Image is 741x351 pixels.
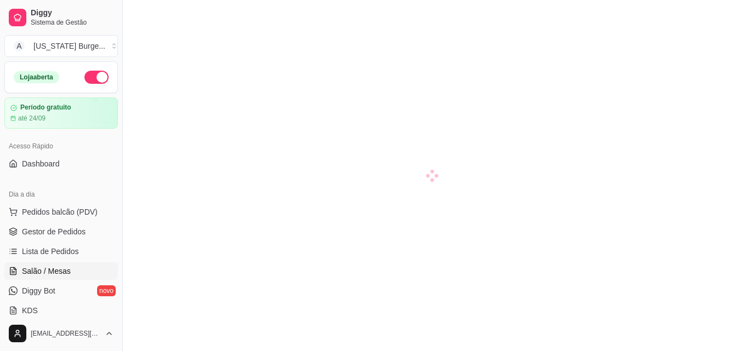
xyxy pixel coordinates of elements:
button: Pedidos balcão (PDV) [4,203,118,221]
a: Lista de Pedidos [4,243,118,260]
div: Acesso Rápido [4,137,118,155]
span: [EMAIL_ADDRESS][DOMAIN_NAME] [31,329,100,338]
article: Período gratuito [20,103,71,112]
a: Salão / Mesas [4,262,118,280]
span: KDS [22,305,38,316]
span: Gestor de Pedidos [22,226,86,237]
span: Lista de Pedidos [22,246,79,257]
a: DiggySistema de Gestão [4,4,118,31]
span: A [14,41,25,51]
article: até 24/09 [18,114,46,123]
a: KDS [4,302,118,319]
span: Pedidos balcão (PDV) [22,206,98,217]
span: Diggy [31,8,114,18]
a: Diggy Botnovo [4,282,118,300]
span: Sistema de Gestão [31,18,114,27]
button: [EMAIL_ADDRESS][DOMAIN_NAME] [4,320,118,347]
span: Dashboard [22,158,60,169]
a: Período gratuitoaté 24/09 [4,97,118,129]
span: Diggy Bot [22,285,55,296]
span: Salão / Mesas [22,266,71,277]
div: Dia a dia [4,186,118,203]
button: Alterar Status [84,71,109,84]
div: [US_STATE] Burge ... [33,41,105,51]
button: Select a team [4,35,118,57]
div: Loja aberta [14,71,59,83]
a: Gestor de Pedidos [4,223,118,240]
a: Dashboard [4,155,118,172]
